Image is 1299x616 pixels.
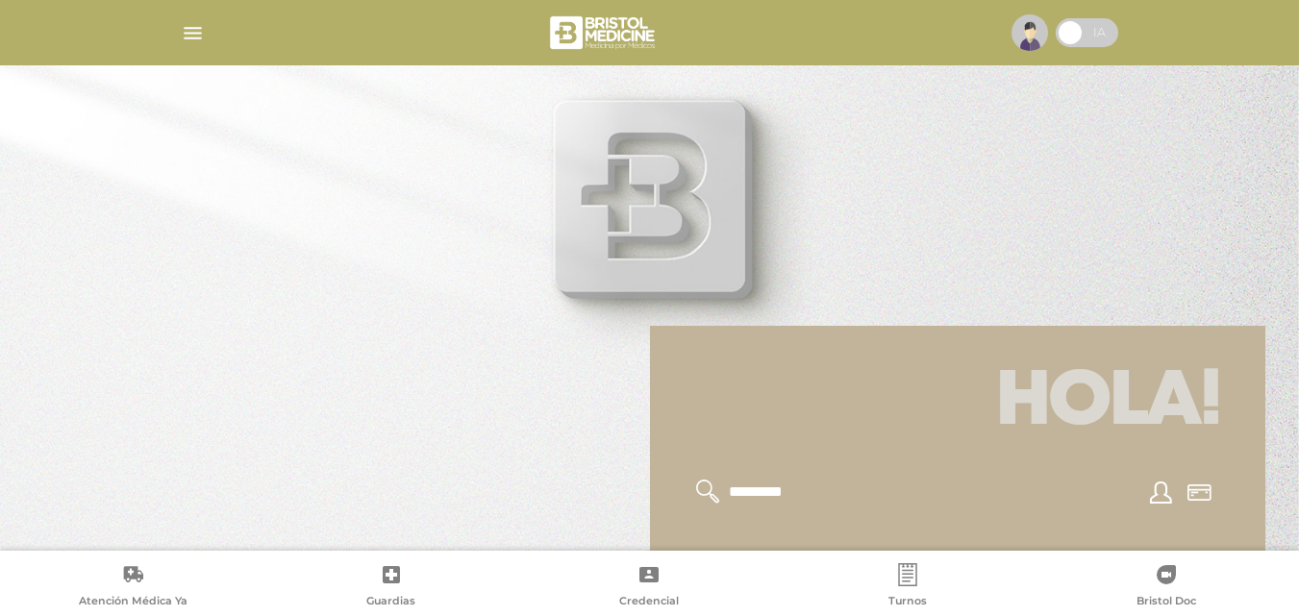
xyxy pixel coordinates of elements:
[1012,14,1048,51] img: profile-placeholder.svg
[1037,563,1295,612] a: Bristol Doc
[181,21,205,45] img: Cober_menu-lines-white.svg
[366,594,415,611] span: Guardias
[520,563,779,612] a: Credencial
[79,594,187,611] span: Atención Médica Ya
[779,563,1037,612] a: Turnos
[4,563,262,612] a: Atención Médica Ya
[547,10,662,56] img: bristol-medicine-blanco.png
[262,563,521,612] a: Guardias
[619,594,679,611] span: Credencial
[888,594,927,611] span: Turnos
[673,349,1242,456] h1: Hola!
[1137,594,1196,611] span: Bristol Doc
